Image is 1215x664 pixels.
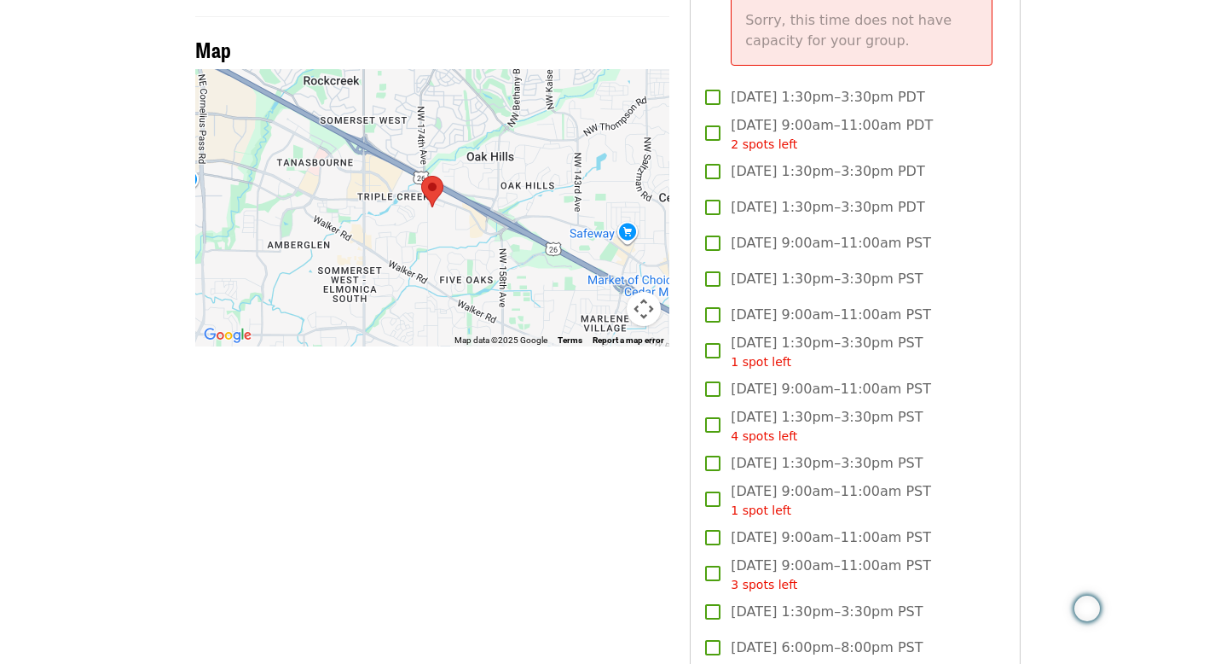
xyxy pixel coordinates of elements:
a: Report a map error [593,335,664,345]
a: Open this area in Google Maps (opens a new window) [200,324,256,347]
span: [DATE] 1:30pm–3:30pm PDT [731,87,924,108]
span: Map data ©2025 Google [454,335,547,345]
span: [DATE] 9:00am–11:00am PST [731,481,931,520]
span: [DATE] 1:30pm–3:30pm PDT [731,197,924,218]
span: 1 spot left [731,504,791,517]
span: [DATE] 1:30pm–3:30pm PST [731,602,923,622]
span: [DATE] 9:00am–11:00am PST [731,233,931,253]
span: [DATE] 1:30pm–3:30pm PST [731,269,923,289]
span: [DATE] 1:30pm–3:30pm PDT [731,161,924,182]
span: [DATE] 6:00pm–8:00pm PST [731,638,923,658]
span: [DATE] 1:30pm–3:30pm PST [731,453,923,474]
span: 1 spot left [731,355,791,369]
span: [DATE] 9:00am–11:00am PDT [731,115,933,154]
a: Terms (opens in new tab) [558,335,582,345]
span: [DATE] 1:30pm–3:30pm PST [731,407,923,446]
button: Map camera controls [627,292,661,326]
span: [DATE] 9:00am–11:00am PST [731,305,931,325]
p: Sorry, this time does not have capacity for your group. [745,10,977,51]
span: 3 spots left [731,578,797,591]
span: Map [195,34,231,64]
span: [DATE] 9:00am–11:00am PST [731,556,931,594]
span: [DATE] 9:00am–11:00am PST [731,527,931,548]
span: 4 spots left [731,429,797,443]
span: 2 spots left [731,137,797,151]
span: [DATE] 9:00am–11:00am PST [731,379,931,399]
img: Google [200,324,256,347]
span: [DATE] 1:30pm–3:30pm PST [731,333,923,371]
